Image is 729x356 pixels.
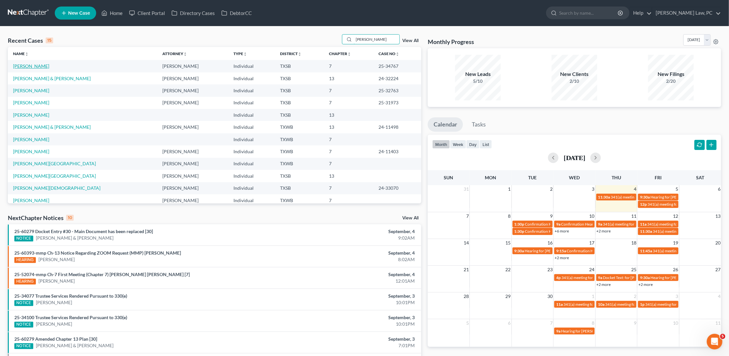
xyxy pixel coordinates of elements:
a: 25-60279 Docket Entry #30 - Main Document has been replaced [30] [14,229,153,234]
div: Recent Cases [8,37,53,44]
a: [PERSON_NAME] [13,100,49,105]
td: Individual [228,133,275,145]
a: 25-60279 Amended Chapter 13 Plan [30] [14,336,97,342]
a: [PERSON_NAME][DEMOGRAPHIC_DATA] [13,185,100,191]
span: 1 [591,292,595,300]
div: 8:02AM [286,256,415,263]
input: Search by name... [559,7,619,19]
td: TXWB [275,133,324,145]
a: +6 more [555,229,569,233]
span: 11:30a [598,195,610,200]
a: [PERSON_NAME] [38,256,75,263]
div: 2/10 [552,78,597,84]
td: 13 [324,72,374,84]
div: 10:01PM [286,321,415,327]
a: Case Nounfold_more [379,51,399,56]
span: 3 [591,185,595,193]
td: TXSB [275,182,324,194]
td: Individual [228,121,275,133]
i: unfold_more [25,52,29,56]
span: 1 [508,185,512,193]
span: 10 [589,212,595,220]
td: [PERSON_NAME] [157,72,228,84]
i: unfold_more [183,52,187,56]
span: 31 [463,185,469,193]
span: 341(a) meeting for [PERSON_NAME] [561,275,624,280]
td: Individual [228,194,275,206]
a: View All [402,216,419,220]
div: NextChapter Notices [8,214,74,222]
span: 14 [463,239,469,247]
td: [PERSON_NAME] [157,84,228,96]
span: 11:30a [640,229,652,234]
div: HEARING [14,257,36,263]
div: September, 3 [286,336,415,342]
span: 5 [466,319,469,327]
span: 9:30a [640,275,650,280]
td: 24-32224 [373,72,421,84]
td: Individual [228,170,275,182]
span: Mon [485,175,496,180]
span: 27 [715,266,721,274]
a: [PERSON_NAME] [13,149,49,154]
td: 25-34767 [373,60,421,72]
td: Individual [228,84,275,96]
a: 25-34100 Trustee Services Rendered Pursuant to 330(e) [14,315,127,320]
span: 20 [715,239,721,247]
a: [PERSON_NAME] [13,137,49,142]
div: 10:01PM [286,299,415,306]
span: 21 [463,266,469,274]
span: Hearing for [PERSON_NAME] & [PERSON_NAME] [561,329,647,334]
span: 6 [717,185,721,193]
span: 13 [715,212,721,220]
span: 1:30p [514,229,525,234]
span: 3 [675,292,679,300]
a: +2 more [638,282,653,287]
td: TXSB [275,97,324,109]
span: 18 [631,239,637,247]
span: 9 [633,319,637,327]
td: Individual [228,60,275,72]
span: 30 [547,292,553,300]
span: 9a [598,275,603,280]
span: Wed [569,175,580,180]
span: 9 [549,212,553,220]
span: 1p [640,302,645,307]
td: 7 [324,194,374,206]
a: [PERSON_NAME] [36,321,72,327]
span: 8 [508,212,512,220]
a: View All [402,38,419,43]
span: Confirmation Hearing for [PERSON_NAME] [525,222,600,227]
span: 7 [549,319,553,327]
span: 11a [556,302,563,307]
span: Confirmation Hearing for [PERSON_NAME] [567,248,641,253]
td: 24-33070 [373,182,421,194]
a: [PERSON_NAME] & [PERSON_NAME] [36,342,113,349]
span: 24 [589,266,595,274]
div: 7:01PM [286,342,415,349]
div: September, 3 [286,314,415,321]
span: 23 [547,266,553,274]
td: TXWB [275,194,324,206]
button: day [466,140,480,149]
span: 4 [717,292,721,300]
div: New Clients [552,70,597,78]
span: 11 [631,212,637,220]
a: +2 more [597,282,611,287]
td: Individual [228,72,275,84]
td: [PERSON_NAME] [157,145,228,157]
td: [PERSON_NAME] [157,121,228,133]
div: NOTICE [14,343,33,349]
span: Docket Text: for [PERSON_NAME] [603,275,662,280]
span: Confirmation Hearing for [PERSON_NAME] [561,222,636,227]
a: [PERSON_NAME] Law, PC [652,7,721,19]
span: 25 [631,266,637,274]
td: TXWB [275,158,324,170]
a: +2 more [555,255,569,260]
a: Districtunfold_more [280,51,302,56]
a: [PERSON_NAME] [36,299,72,306]
td: 7 [324,158,374,170]
span: 10a [598,302,605,307]
div: New Leads [455,70,501,78]
h2: [DATE] [564,154,585,161]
